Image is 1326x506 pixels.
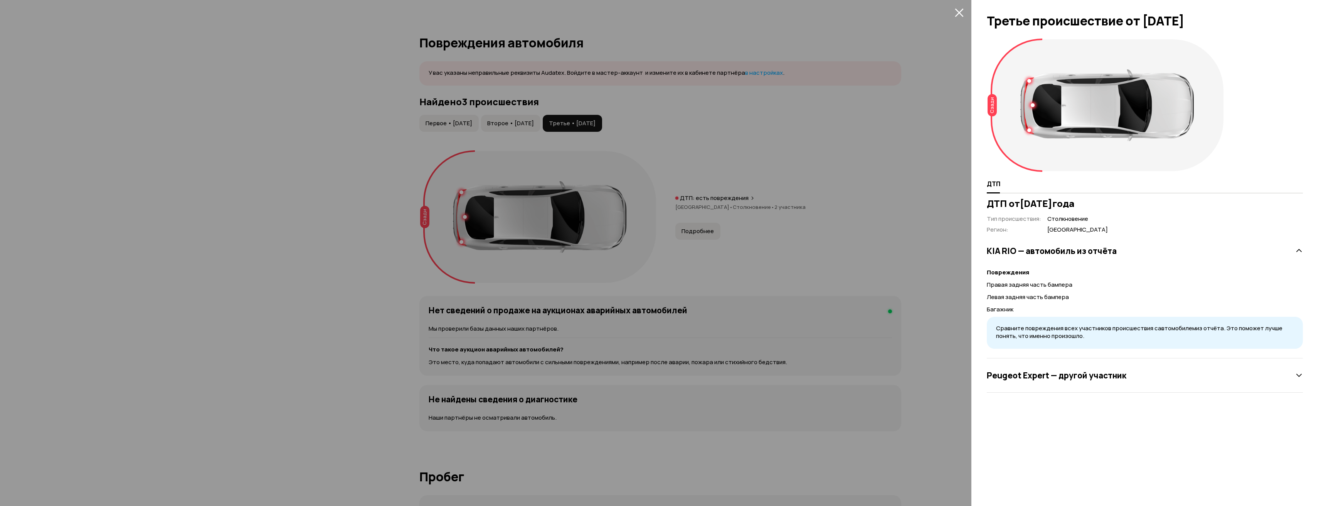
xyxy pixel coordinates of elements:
span: [GEOGRAPHIC_DATA] [1047,226,1108,234]
span: Регион : [987,225,1008,234]
strong: Повреждения [987,268,1029,276]
h3: KIA RIO — автомобиль из отчёта [987,246,1117,256]
span: Столкновение [1047,215,1108,223]
h3: Peugeot Expert — другой участник [987,370,1126,380]
div: Сзади [988,94,997,116]
span: ДТП [987,180,1000,188]
h3: ДТП от [DATE] года [987,198,1303,209]
span: Тип происшествия : [987,215,1041,223]
span: Сравните повреждения всех участников происшествия с автомобилем из отчёта. Это поможет лучше поня... [996,324,1282,340]
p: Багажник [987,305,1303,314]
button: закрыть [953,6,965,18]
p: Левая задняя часть бампера [987,293,1303,301]
p: Правая задняя часть бампера [987,281,1303,289]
